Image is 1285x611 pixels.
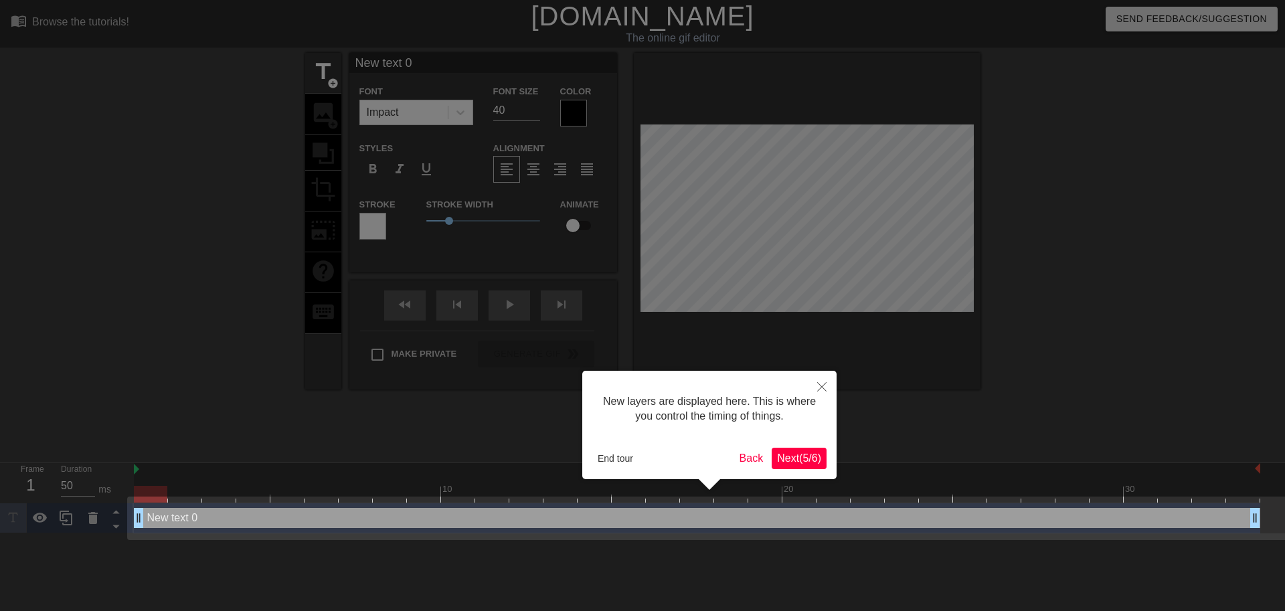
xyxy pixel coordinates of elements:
[777,452,821,464] span: Next ( 5 / 6 )
[592,381,827,438] div: New layers are displayed here. This is where you control the timing of things.
[592,448,638,468] button: End tour
[807,371,837,402] button: Close
[772,448,827,469] button: Next
[734,448,769,469] button: Back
